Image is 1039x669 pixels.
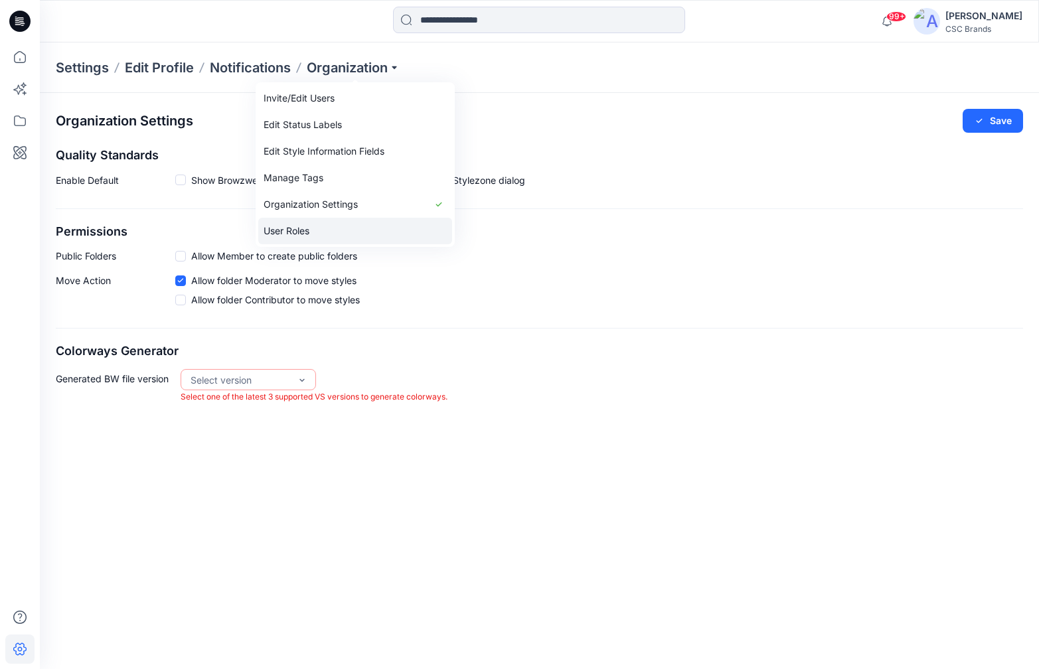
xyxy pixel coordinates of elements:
[191,173,525,187] span: Show Browzwear’s default quality standards in the Share to Stylezone dialog
[963,109,1023,133] button: Save
[56,369,175,404] p: Generated BW file version
[56,173,175,192] p: Enable Default
[258,111,452,138] a: Edit Status Labels
[886,11,906,22] span: 99+
[191,249,357,263] span: Allow Member to create public folders
[210,58,291,77] a: Notifications
[191,273,357,287] span: Allow folder Moderator to move styles
[56,58,109,77] p: Settings
[125,58,194,77] a: Edit Profile
[56,225,1023,239] h2: Permissions
[56,113,193,129] h2: Organization Settings
[56,249,175,263] p: Public Folders
[191,293,360,307] span: Allow folder Contributor to move styles
[258,165,452,191] a: Manage Tags
[258,191,452,218] a: Organization Settings
[945,8,1022,24] div: [PERSON_NAME]
[914,8,940,35] img: avatar
[258,85,452,111] a: Invite/Edit Users
[258,218,452,244] a: User Roles
[56,273,175,312] p: Move Action
[56,149,1023,163] h2: Quality Standards
[181,390,447,404] p: Select one of the latest 3 supported VS versions to generate colorways.
[191,373,290,387] div: Select version
[258,138,452,165] a: Edit Style Information Fields
[945,24,1022,34] div: CSC Brands
[56,344,1023,358] h2: Colorways Generator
